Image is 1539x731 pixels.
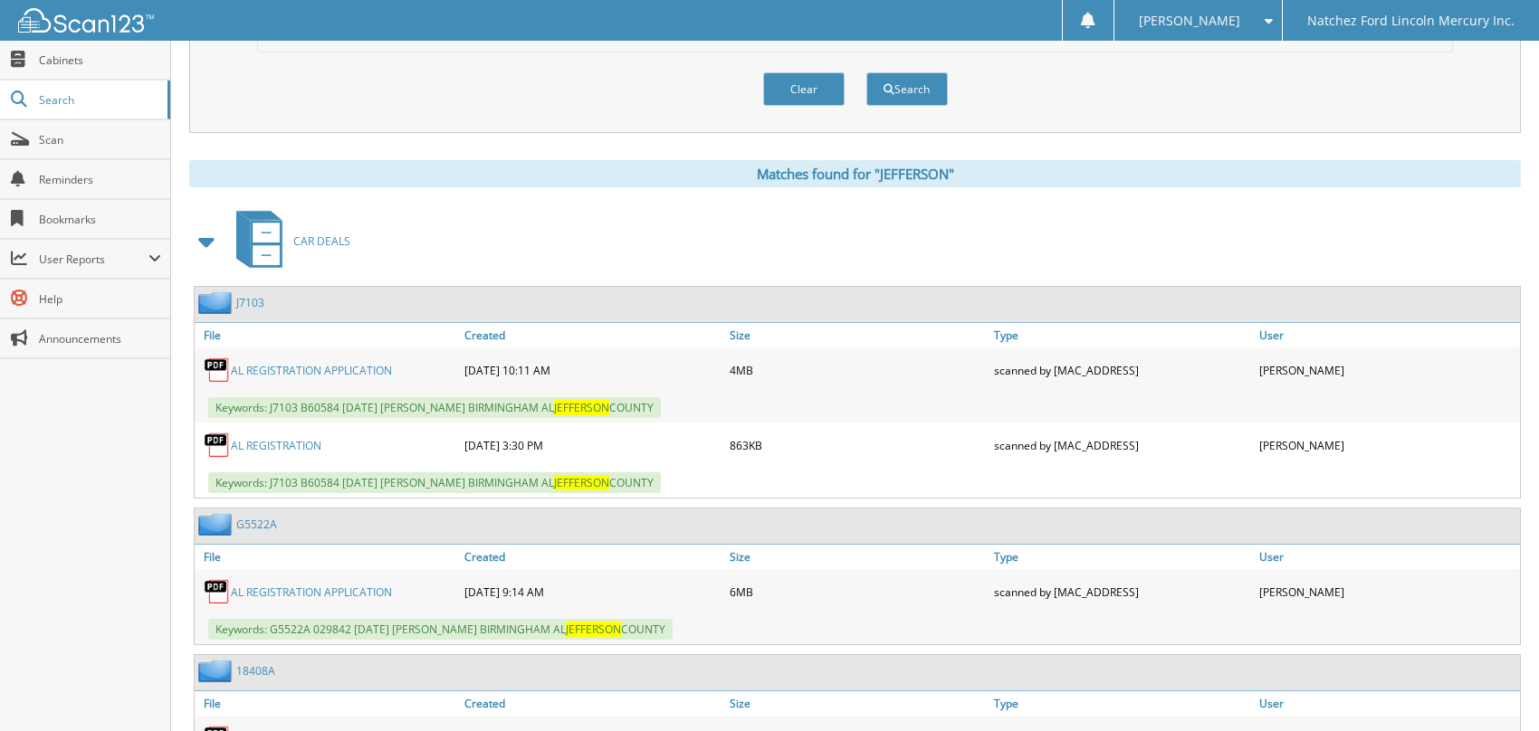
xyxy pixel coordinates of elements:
[460,691,725,716] a: Created
[39,172,161,187] span: Reminders
[204,432,231,459] img: PDF.png
[554,475,609,490] span: JEFFERSON
[460,352,725,388] div: [DATE] 10:11 AM
[725,427,990,463] div: 863KB
[460,545,725,569] a: Created
[725,323,990,347] a: Size
[554,400,609,415] span: JEFFERSON
[1307,15,1515,26] span: Natchez Ford Lincoln Mercury Inc.
[460,427,725,463] div: [DATE] 3:30 PM
[725,545,990,569] a: Size
[208,472,661,493] span: Keywords: J7103 B60584 [DATE] [PERSON_NAME] BIRMINGHAM AL COUNTY
[1255,691,1520,716] a: User
[866,72,948,106] button: Search
[204,356,231,384] img: PDF.png
[1255,323,1520,347] a: User
[231,584,392,600] a: AL REGISTRATION APPLICATION
[725,691,990,716] a: Size
[725,352,990,388] div: 4MB
[1255,427,1520,463] div: [PERSON_NAME]
[236,663,275,679] a: 18408A
[989,691,1255,716] a: Type
[1255,574,1520,610] div: [PERSON_NAME]
[236,295,264,310] a: J7103
[460,323,725,347] a: Created
[195,691,460,716] a: File
[39,212,161,227] span: Bookmarks
[195,323,460,347] a: File
[39,252,148,267] span: User Reports
[39,92,158,108] span: Search
[39,291,161,307] span: Help
[566,622,621,637] span: JEFFERSON
[1255,545,1520,569] a: User
[198,291,236,314] img: folder2.png
[989,323,1255,347] a: Type
[231,363,392,378] a: AL REGISTRATION APPLICATION
[1139,15,1240,26] span: [PERSON_NAME]
[763,72,845,106] button: Clear
[208,397,661,418] span: Keywords: J7103 B60584 [DATE] [PERSON_NAME] BIRMINGHAM AL COUNTY
[293,233,350,249] span: CAR DEALS
[1448,644,1539,731] iframe: Chat Widget
[236,517,277,532] a: G5522A
[198,513,236,536] img: folder2.png
[208,619,673,640] span: Keywords: G5522A 029842 [DATE] [PERSON_NAME] BIRMINGHAM AL COUNTY
[460,574,725,610] div: [DATE] 9:14 AM
[989,427,1255,463] div: scanned by [MAC_ADDRESS]
[231,438,321,453] a: AL REGISTRATION
[204,578,231,605] img: PDF.png
[725,574,990,610] div: 6MB
[225,205,350,277] a: CAR DEALS
[989,545,1255,569] a: Type
[39,331,161,347] span: Announcements
[189,160,1521,187] div: Matches found for "JEFFERSON"
[18,8,154,33] img: scan123-logo-white.svg
[195,545,460,569] a: File
[39,52,161,68] span: Cabinets
[1255,352,1520,388] div: [PERSON_NAME]
[989,574,1255,610] div: scanned by [MAC_ADDRESS]
[989,352,1255,388] div: scanned by [MAC_ADDRESS]
[39,132,161,147] span: Scan
[198,660,236,682] img: folder2.png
